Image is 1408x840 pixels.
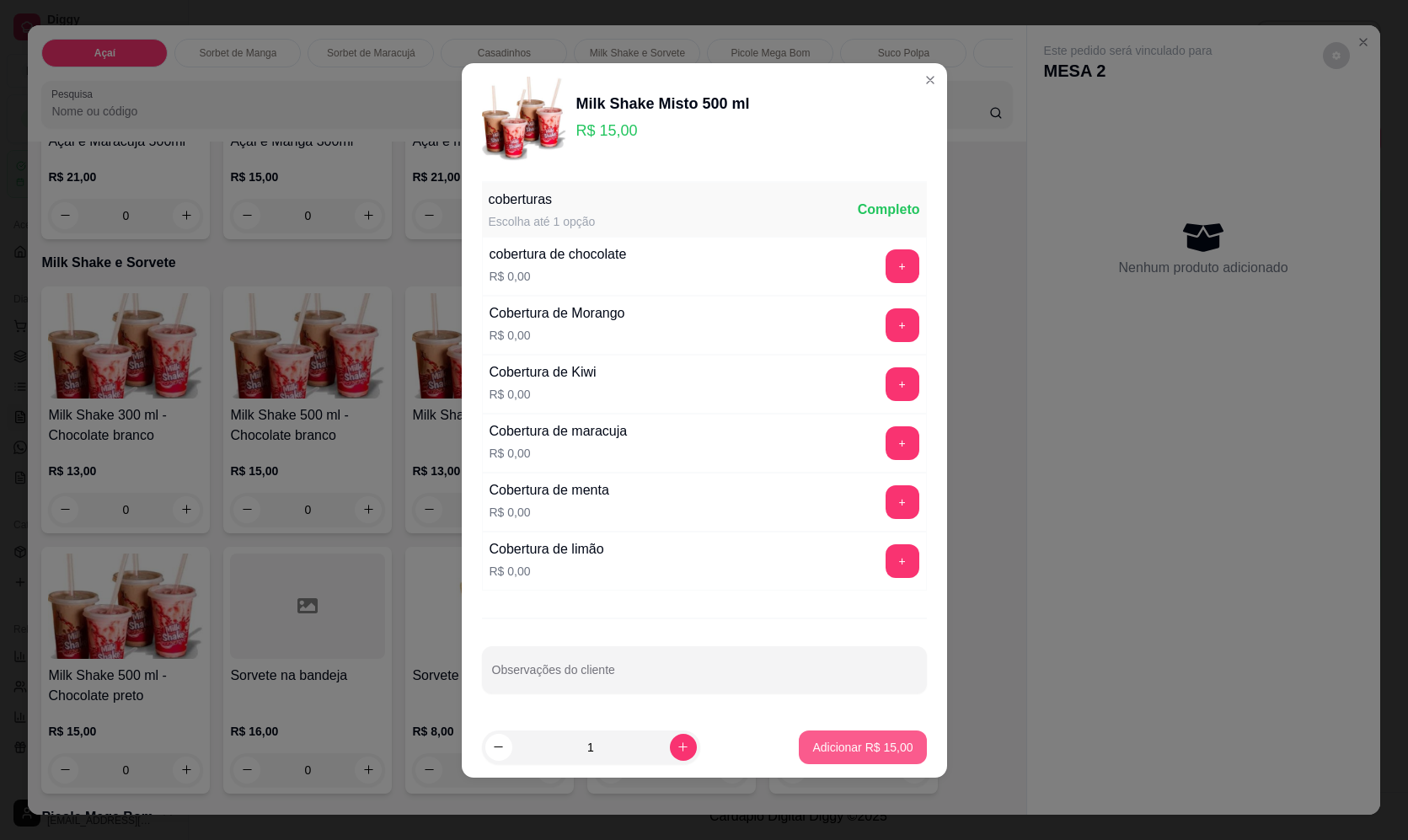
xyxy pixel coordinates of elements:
button: add [886,485,919,519]
img: product-image [482,77,566,161]
p: R$ 0,00 [490,268,627,285]
div: Cobertura de Kiwi [490,362,597,383]
div: Cobertura de menta [490,480,609,500]
div: coberturas [489,190,596,210]
p: R$ 0,00 [490,563,604,580]
button: Adicionar R$ 15,00 [799,730,926,764]
p: R$ 0,00 [490,504,609,521]
p: R$ 15,00 [576,119,750,142]
button: add [886,367,919,401]
div: Milk Shake Misto 500 ml [576,92,750,115]
button: Close [917,67,944,94]
div: cobertura de chocolate [490,244,627,265]
p: R$ 0,00 [490,386,597,403]
div: Cobertura de maracuja [490,421,628,441]
p: Adicionar R$ 15,00 [812,739,913,756]
div: Escolha até 1 opção [489,213,596,230]
button: add [886,426,919,460]
button: add [886,544,919,578]
div: Cobertura de Morango [490,303,625,324]
button: increase-product-quantity [670,734,697,761]
div: Completo [858,200,920,220]
button: add [886,308,919,342]
button: add [886,249,919,283]
button: decrease-product-quantity [485,734,512,761]
input: Observações do cliente [492,668,917,685]
div: Cobertura de limão [490,539,604,559]
p: R$ 0,00 [490,327,625,344]
p: R$ 0,00 [490,445,628,462]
